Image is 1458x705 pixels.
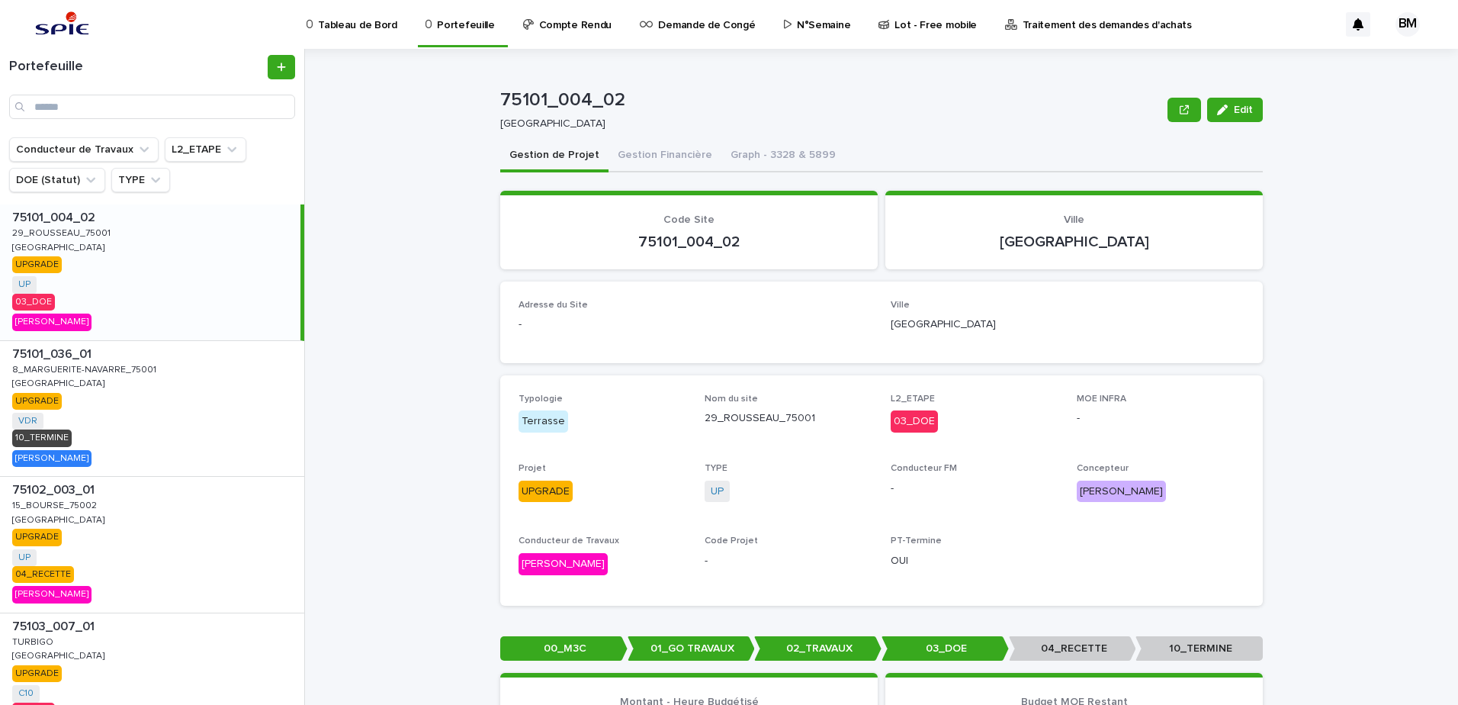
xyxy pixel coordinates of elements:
button: Edit [1207,98,1263,122]
p: - [519,317,872,333]
div: [PERSON_NAME] [12,314,92,330]
p: 75101_004_02 [12,208,98,225]
a: UP [18,552,31,563]
p: - [705,553,872,569]
p: 15_BOURSE_75002 [12,497,100,511]
p: [GEOGRAPHIC_DATA] [891,317,1244,333]
div: 04_RECETTE [12,566,74,583]
p: 03_DOE [882,636,1009,662]
span: Conducteur de Travaux [519,536,619,546]
button: Conducteur de Travaux [9,137,159,162]
span: PT-Termine [891,536,942,546]
span: Code Site [663,214,715,225]
button: L2_ETAPE [165,137,246,162]
p: 29_ROUSSEAU_75001 [705,410,872,427]
p: [GEOGRAPHIC_DATA] [12,648,108,662]
img: svstPd6MQfCT1uX1QGkG [31,9,94,40]
a: UP [711,484,724,500]
span: Ville [891,301,910,310]
button: TYPE [111,168,170,192]
p: 04_RECETTE [1009,636,1136,662]
div: UPGRADE [12,393,62,410]
div: [PERSON_NAME] [12,450,92,467]
p: 75101_004_02 [500,89,1161,111]
h1: Portefeuille [9,59,265,76]
span: Projet [519,464,546,473]
p: 29_ROUSSEAU_75001 [12,225,114,239]
p: 75101_036_01 [12,344,95,362]
p: 01_GO TRAVAUX [628,636,755,662]
input: Search [9,95,295,119]
p: [GEOGRAPHIC_DATA] [500,117,1155,130]
a: UP [18,279,31,290]
button: DOE (Statut) [9,168,105,192]
span: Adresse du Site [519,301,588,310]
span: Typologie [519,394,563,404]
a: C10 [18,688,34,699]
div: [PERSON_NAME] [1077,481,1166,503]
p: - [891,481,1058,497]
div: UPGRADE [12,256,62,273]
span: TYPE [705,464,727,473]
span: Edit [1234,105,1253,115]
p: [GEOGRAPHIC_DATA] [12,512,108,526]
div: UPGRADE [12,529,62,546]
p: 10_TERMINE [1135,636,1263,662]
div: Terrasse [519,410,568,433]
p: 75102_003_01 [12,480,98,497]
div: [PERSON_NAME] [12,586,92,603]
p: 02_TRAVAUX [754,636,882,662]
span: Concepteur [1077,464,1129,473]
div: 10_TERMINE [12,430,72,446]
div: 03_DOE [12,294,55,311]
span: MOE INFRA [1077,394,1126,404]
p: [GEOGRAPHIC_DATA] [904,233,1244,251]
p: OUI [891,553,1058,569]
button: Graph - 3328 & 5899 [721,140,845,172]
span: Conducteur FM [891,464,957,473]
button: Gestion Financière [609,140,721,172]
div: 03_DOE [891,410,938,433]
span: L2_ETAPE [891,394,935,404]
p: [GEOGRAPHIC_DATA] [12,240,108,253]
span: Nom du site [705,394,758,404]
p: 8_MARGUERITE-NAVARRE_75001 [12,362,159,375]
a: VDR [18,416,37,427]
button: Gestion de Projet [500,140,609,172]
p: 75103_007_01 [12,616,98,634]
div: UPGRADE [519,481,573,503]
span: Ville [1064,214,1084,225]
span: Code Projet [705,536,758,546]
div: BM [1395,12,1420,37]
p: [GEOGRAPHIC_DATA] [12,375,108,389]
p: - [1077,410,1244,427]
p: TURBIGO [12,634,56,648]
p: 75101_004_02 [519,233,859,251]
div: UPGRADE [12,665,62,682]
div: [PERSON_NAME] [519,553,608,575]
p: 00_M3C [500,636,628,662]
